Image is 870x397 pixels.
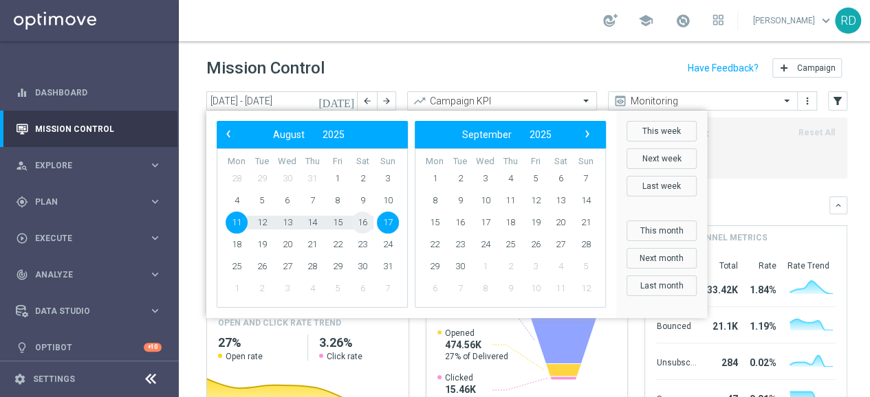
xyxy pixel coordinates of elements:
[351,234,373,256] span: 23
[445,383,509,396] span: 15.46K
[474,234,496,256] span: 24
[499,168,521,190] span: 4
[575,190,597,212] span: 14
[301,190,323,212] span: 7
[15,160,162,171] button: person_search Explore keyboard_arrow_right
[499,190,521,212] span: 11
[575,277,597,299] span: 12
[206,91,358,111] input: Select date range
[226,234,248,256] span: 18
[499,277,521,299] span: 9
[499,212,521,234] span: 18
[226,168,248,190] span: 28
[608,91,798,111] ng-select: Monitoring
[15,233,162,244] div: play_circle_outline Execute keyboard_arrow_right
[424,190,446,212] span: 8
[327,168,349,190] span: 1
[362,96,372,106] i: arrow_back
[656,350,696,372] div: Unsubscribed
[219,125,237,143] span: ‹
[550,234,572,256] span: 27
[787,260,836,271] div: Rate Trend
[377,91,396,111] button: arrow_forward
[801,93,814,109] button: more_vert
[462,129,512,140] span: September
[453,126,521,144] button: September
[638,13,653,28] span: school
[550,256,572,277] span: 4
[358,91,377,111] button: arrow_back
[15,269,162,280] div: track_changes Analyze keyboard_arrow_right
[276,277,298,299] span: 3
[613,94,627,108] i: preview
[327,277,349,299] span: 5
[15,196,162,207] div: gps_fixed Plan keyboard_arrow_right
[472,156,498,168] th: weekday
[251,277,273,299] span: 2
[144,343,162,352] div: +10
[752,10,835,31] a: [PERSON_NAME]keyboard_arrow_down
[828,91,847,111] button: filter_alt
[251,168,273,190] span: 29
[327,256,349,277] span: 29
[300,156,325,168] th: weekday
[206,111,707,318] bs-daterangepicker-container: calendar
[377,234,399,256] span: 24
[573,156,598,168] th: weekday
[16,341,28,354] i: lightbulb
[276,212,298,234] span: 13
[743,260,776,271] div: Rate
[16,159,28,172] i: person_search
[702,350,737,372] div: 284
[276,234,298,256] span: 20
[818,13,834,28] span: keyboard_arrow_down
[449,190,471,212] span: 9
[525,256,547,277] span: 3
[702,260,737,271] div: Total
[779,63,790,73] i: add
[314,126,354,144] button: 2025
[743,350,776,372] div: 0.02%
[319,334,398,351] h2: 3.26%
[627,121,697,141] button: This week
[382,96,391,106] i: arrow_forward
[575,168,597,190] span: 7
[16,196,28,208] i: gps_fixed
[575,256,597,277] span: 5
[35,74,162,111] a: Dashboard
[743,314,776,336] div: 1.19%
[274,156,300,168] th: weekday
[220,126,398,144] bs-datepicker-navigation-view: ​ ​ ​
[16,329,162,365] div: Optibot
[16,269,149,281] div: Analyze
[575,212,597,234] span: 21
[14,373,26,385] i: settings
[351,277,373,299] span: 6
[627,220,697,241] button: This month
[656,231,767,244] h4: Other channel metrics
[327,190,349,212] span: 8
[149,159,162,172] i: keyboard_arrow_right
[325,156,350,168] th: weekday
[449,277,471,299] span: 7
[525,234,547,256] span: 26
[351,212,373,234] span: 16
[16,305,149,317] div: Data Studio
[16,196,149,208] div: Plan
[273,129,305,140] span: August
[499,256,521,277] span: 2
[627,176,697,196] button: Last week
[35,198,149,206] span: Plan
[627,248,697,269] button: Next month
[301,212,323,234] span: 14
[226,256,248,277] span: 25
[521,126,561,144] button: 2025
[831,95,844,107] i: filter_alt
[834,201,843,210] i: keyboard_arrow_down
[15,87,162,98] div: equalizer Dashboard
[743,277,776,299] div: 1.84%
[251,256,273,277] span: 26
[16,232,149,245] div: Execute
[276,256,298,277] span: 27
